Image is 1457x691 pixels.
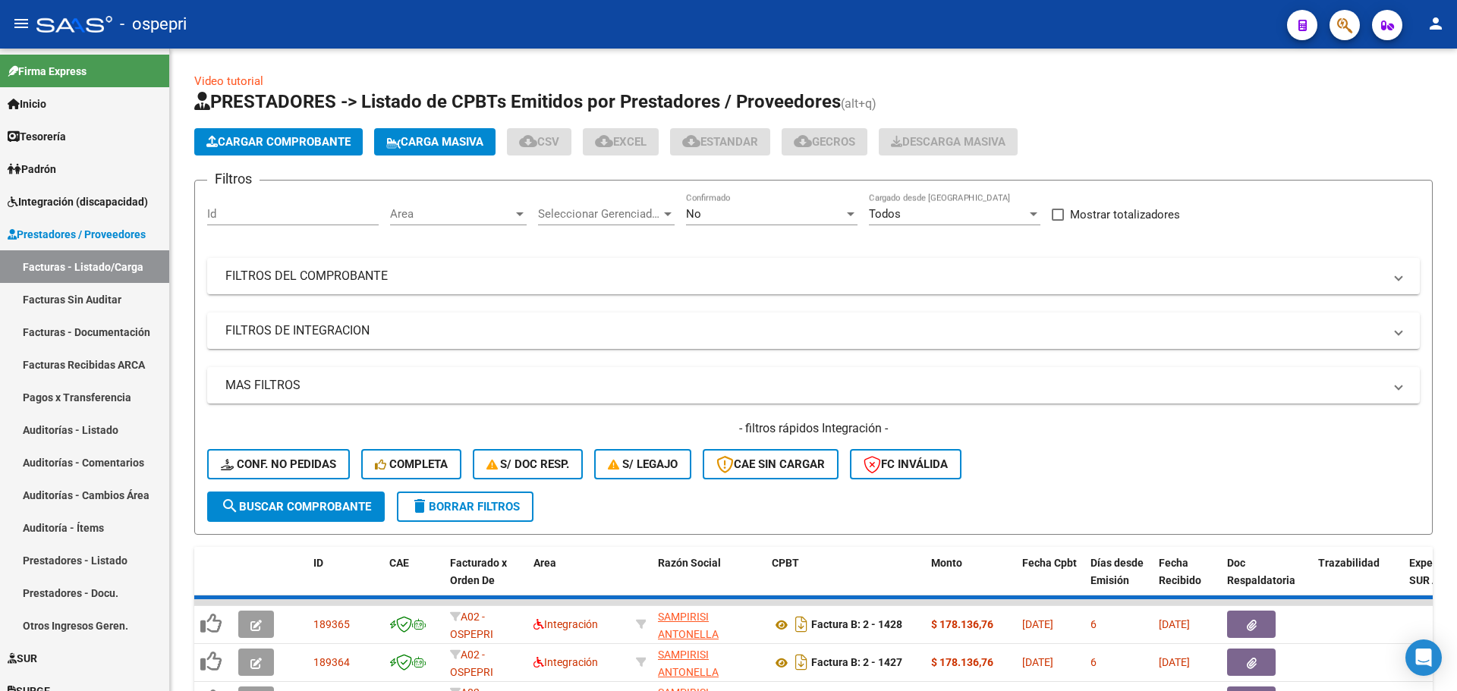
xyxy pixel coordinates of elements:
[931,557,962,569] span: Monto
[1090,557,1144,586] span: Días desde Emisión
[307,547,383,614] datatable-header-cell: ID
[811,657,902,669] strong: Factura B: 2 - 1427
[1221,547,1312,614] datatable-header-cell: Doc Respaldatoria
[658,611,719,640] span: SAMPIRISI ANTONELLA
[207,420,1420,437] h4: - filtros rápidos Integración -
[772,557,799,569] span: CPBT
[794,132,812,150] mat-icon: cloud_download
[207,367,1420,404] mat-expansion-panel-header: MAS FILTROS
[1427,14,1445,33] mat-icon: person
[313,656,350,668] span: 189364
[1090,656,1097,668] span: 6
[8,128,66,145] span: Tesorería
[879,128,1018,155] app-download-masive: Descarga masiva de comprobantes (adjuntos)
[473,449,584,479] button: S/ Doc Resp.
[841,96,876,111] span: (alt+q)
[583,128,659,155] button: EXCEL
[891,135,1005,149] span: Descarga Masiva
[8,63,87,80] span: Firma Express
[207,258,1420,294] mat-expansion-panel-header: FILTROS DEL COMPROBANTE
[450,649,493,678] span: A02 - OSPEPRI
[390,207,513,221] span: Area
[658,557,721,569] span: Razón Social
[850,449,961,479] button: FC Inválida
[207,168,260,190] h3: Filtros
[1090,618,1097,630] span: 6
[682,132,700,150] mat-icon: cloud_download
[533,618,598,630] span: Integración
[1153,547,1221,614] datatable-header-cell: Fecha Recibido
[594,449,691,479] button: S/ legajo
[194,128,363,155] button: Cargar Comprobante
[782,128,867,155] button: Gecros
[221,500,371,514] span: Buscar Comprobante
[411,497,429,515] mat-icon: delete
[1022,618,1053,630] span: [DATE]
[791,612,811,636] i: Descargar documento
[486,457,570,471] span: S/ Doc Resp.
[686,207,701,221] span: No
[1159,557,1201,586] span: Fecha Recibido
[225,322,1383,339] mat-panel-title: FILTROS DE INTEGRACION
[766,547,925,614] datatable-header-cell: CPBT
[444,547,527,614] datatable-header-cell: Facturado x Orden De
[703,449,839,479] button: CAE SIN CARGAR
[225,268,1383,284] mat-panel-title: FILTROS DEL COMPROBANTE
[8,650,37,667] span: SUR
[1159,618,1190,630] span: [DATE]
[931,656,993,668] strong: $ 178.136,76
[207,449,350,479] button: Conf. no pedidas
[8,226,146,243] span: Prestadores / Proveedores
[206,135,351,149] span: Cargar Comprobante
[361,449,461,479] button: Completa
[194,91,841,112] span: PRESTADORES -> Listado de CPBTs Emitidos por Prestadores / Proveedores
[386,135,483,149] span: Carga Masiva
[931,618,993,630] strong: $ 178.136,76
[1022,656,1053,668] span: [DATE]
[225,377,1383,394] mat-panel-title: MAS FILTROS
[716,457,825,471] span: CAE SIN CARGAR
[450,611,493,640] span: A02 - OSPEPRI
[8,161,56,177] span: Padrón
[8,193,148,210] span: Integración (discapacidad)
[869,207,901,221] span: Todos
[794,135,855,149] span: Gecros
[397,492,533,522] button: Borrar Filtros
[519,135,559,149] span: CSV
[1022,557,1077,569] span: Fecha Cpbt
[538,207,661,221] span: Seleccionar Gerenciador
[658,608,760,640] div: 27358862883
[527,547,630,614] datatable-header-cell: Area
[925,547,1016,614] datatable-header-cell: Monto
[1405,639,1442,676] div: Open Intercom Messenger
[1070,206,1180,224] span: Mostrar totalizadores
[12,14,30,33] mat-icon: menu
[682,135,758,149] span: Estandar
[450,557,507,586] span: Facturado x Orden De
[658,649,719,678] span: SAMPIRISI ANTONELLA
[519,132,537,150] mat-icon: cloud_download
[595,132,613,150] mat-icon: cloud_download
[879,128,1018,155] button: Descarga Masiva
[411,500,520,514] span: Borrar Filtros
[533,557,556,569] span: Area
[811,619,902,631] strong: Factura B: 2 - 1428
[8,96,46,112] span: Inicio
[670,128,770,155] button: Estandar
[221,457,336,471] span: Conf. no pedidas
[221,497,239,515] mat-icon: search
[313,618,350,630] span: 189365
[608,457,678,471] span: S/ legajo
[374,128,496,155] button: Carga Masiva
[1318,557,1380,569] span: Trazabilidad
[313,557,323,569] span: ID
[507,128,571,155] button: CSV
[207,492,385,522] button: Buscar Comprobante
[389,557,409,569] span: CAE
[1159,656,1190,668] span: [DATE]
[1016,547,1084,614] datatable-header-cell: Fecha Cpbt
[595,135,647,149] span: EXCEL
[1312,547,1403,614] datatable-header-cell: Trazabilidad
[864,457,948,471] span: FC Inválida
[375,457,448,471] span: Completa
